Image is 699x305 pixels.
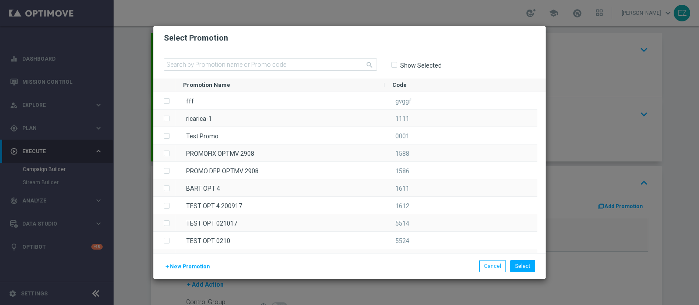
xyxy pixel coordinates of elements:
[175,214,537,232] div: Press SPACE to select this row.
[366,61,374,69] i: search
[153,110,175,127] div: Press SPACE to select this row.
[175,144,537,162] div: Press SPACE to select this row.
[175,214,384,231] div: TEST OPT 021017
[175,197,384,214] div: TEST OPT 4 200917
[510,260,535,272] button: Select
[153,249,175,267] div: Press SPACE to select this row.
[153,179,175,197] div: Press SPACE to select this row.
[183,82,230,88] span: Promotion Name
[165,264,170,269] i: add
[175,197,537,214] div: Press SPACE to select this row.
[164,262,211,271] button: New Promotion
[153,214,175,232] div: Press SPACE to select this row.
[153,197,175,214] div: Press SPACE to select this row.
[175,249,384,266] div: TEST OPT0310
[395,220,409,227] span: 5514
[395,133,409,140] span: 0001
[153,127,175,144] div: Press SPACE to select this row.
[153,92,175,110] div: Press SPACE to select this row.
[170,264,210,270] span: New Promotion
[175,179,384,196] div: BART OPT 4
[175,232,384,249] div: TEST OPT 0210
[175,92,537,110] div: Press SPACE to select this row.
[395,202,409,209] span: 1612
[175,249,537,267] div: Press SPACE to select this row.
[392,82,407,88] span: Code
[175,179,537,197] div: Press SPACE to select this row.
[175,162,384,179] div: PROMO DEP OPTMV 2908
[175,144,384,161] div: PROMOFIX OPTMV 2908
[164,33,228,43] h2: Select Promotion
[175,92,384,109] div: fff
[175,127,537,144] div: Press SPACE to select this row.
[395,168,409,175] span: 1586
[395,98,412,105] span: gvggf
[153,162,175,179] div: Press SPACE to select this row.
[400,62,442,69] label: Show Selected
[164,58,377,71] input: Search by Promotion name or Promo code
[175,232,537,249] div: Press SPACE to select this row.
[175,162,537,179] div: Press SPACE to select this row.
[175,110,537,127] div: Press SPACE to select this row.
[153,232,175,249] div: Press SPACE to select this row.
[395,237,409,244] span: 5524
[175,110,384,127] div: ricarica-1
[479,260,506,272] button: Cancel
[175,127,384,144] div: Test Promo
[395,115,409,122] span: 1111
[153,144,175,162] div: Press SPACE to select this row.
[395,150,409,157] span: 1588
[395,185,409,192] span: 1611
